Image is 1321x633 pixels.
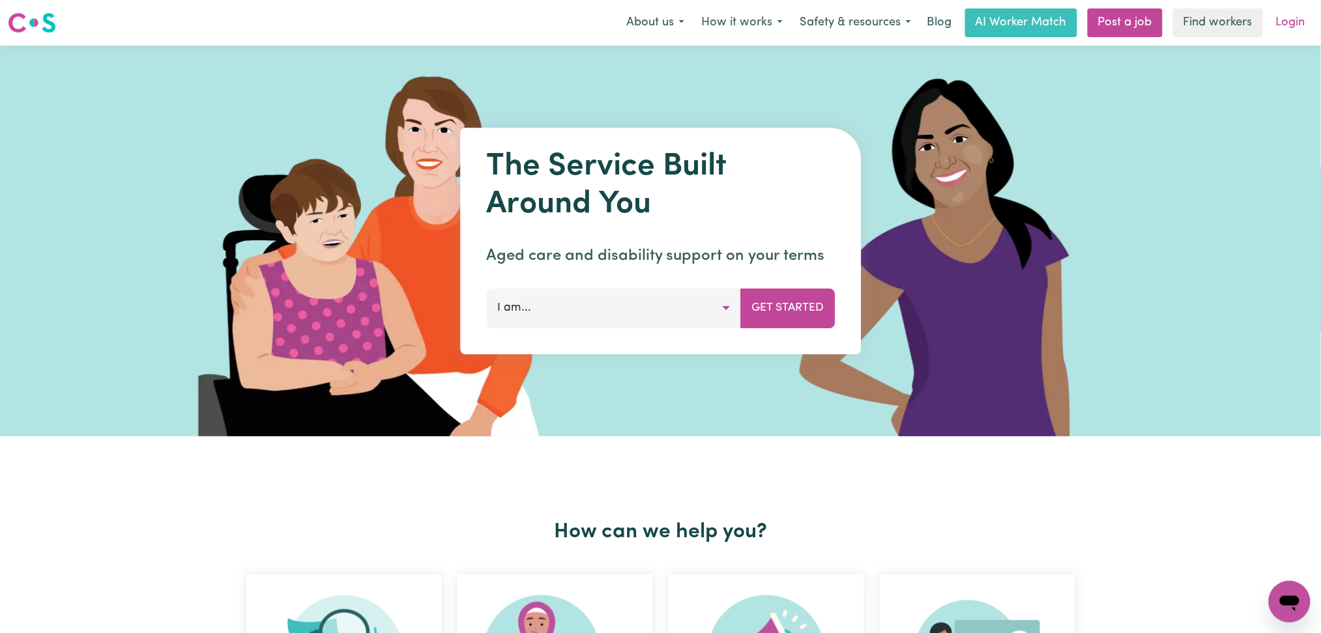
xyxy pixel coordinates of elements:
button: I am... [486,288,741,328]
button: How it works [693,9,791,36]
p: Aged care and disability support on your terms [486,244,835,268]
a: Post a job [1088,8,1163,37]
iframe: Button to launch messaging window [1269,581,1311,623]
img: Careseekers logo [8,11,56,35]
a: Careseekers logo [8,8,56,38]
a: Login [1268,8,1313,37]
a: Find workers [1173,8,1263,37]
button: Safety & resources [791,9,920,36]
h1: The Service Built Around You [486,148,835,223]
h2: How can we help you? [239,520,1083,544]
a: Blog [920,8,960,37]
button: About us [618,9,693,36]
button: Get Started [740,288,835,328]
a: AI Worker Match [965,8,1077,37]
